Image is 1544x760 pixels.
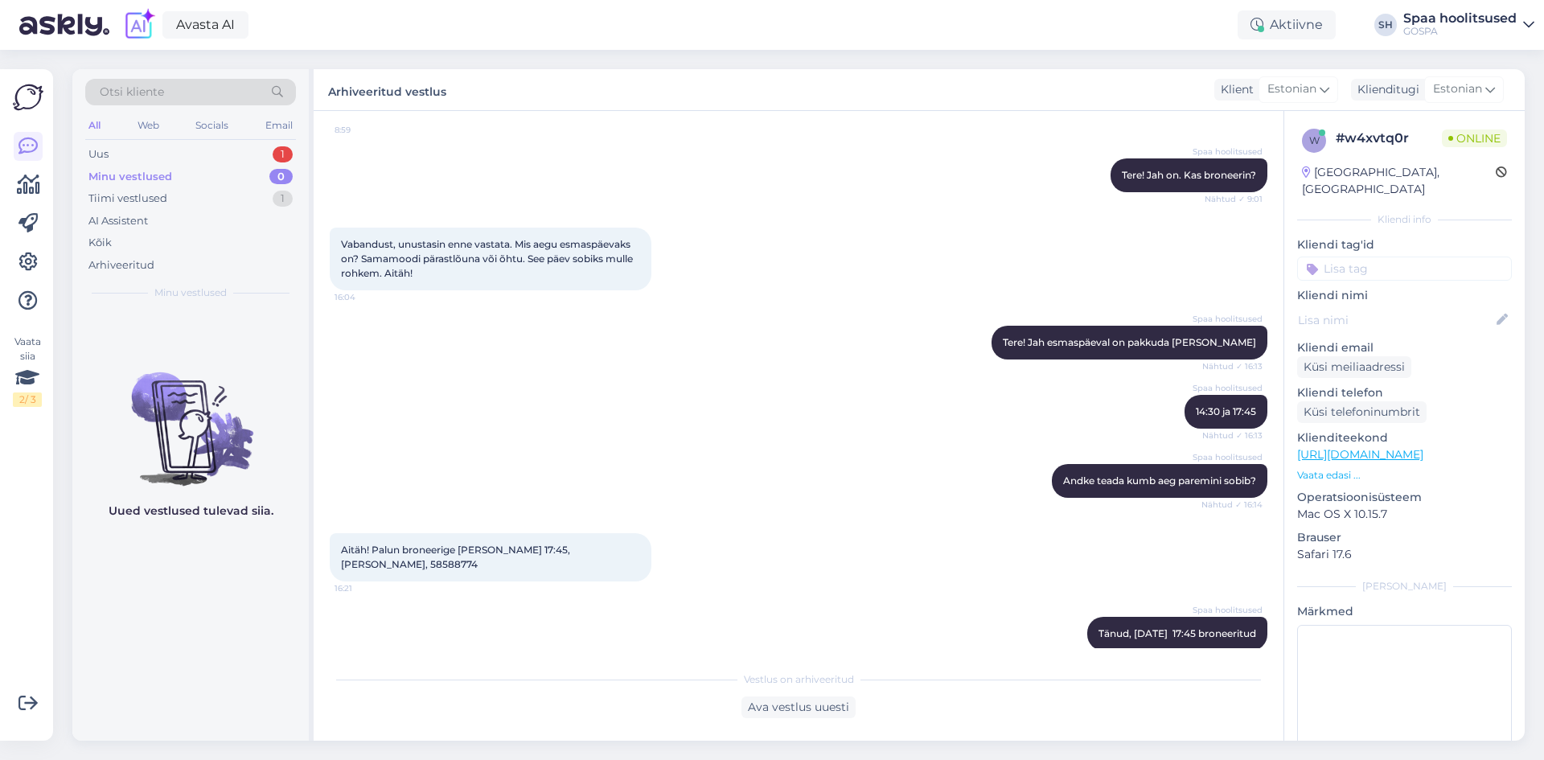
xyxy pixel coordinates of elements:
[88,146,109,162] div: Uus
[1003,336,1256,348] span: Tere! Jah esmaspäeval on pakkuda [PERSON_NAME]
[88,257,154,273] div: Arhiveeritud
[1403,12,1517,25] div: Spaa hoolitsused
[1297,287,1512,304] p: Kliendi nimi
[1193,146,1263,158] span: Spaa hoolitsused
[1202,193,1263,205] span: Nähtud ✓ 9:01
[335,582,395,594] span: 16:21
[1403,25,1517,38] div: GOSPA
[1374,14,1397,36] div: SH
[72,343,309,488] img: No chats
[100,84,164,101] span: Otsi kliente
[1098,627,1256,639] span: Tänud, [DATE] 17:45 broneeritud
[1297,529,1512,546] p: Brauser
[1202,429,1263,442] span: Nähtud ✓ 16:13
[154,286,227,300] span: Minu vestlused
[1297,236,1512,253] p: Kliendi tag'id
[1122,169,1256,181] span: Tere! Jah on. Kas broneerin?
[13,82,43,113] img: Askly Logo
[269,169,293,185] div: 0
[192,115,232,136] div: Socials
[1297,546,1512,563] p: Safari 17.6
[1297,579,1512,594] div: [PERSON_NAME]
[1309,134,1320,146] span: w
[1297,506,1512,523] p: Mac OS X 10.15.7
[109,503,273,520] p: Uued vestlused tulevad siia.
[1297,212,1512,227] div: Kliendi info
[335,124,395,136] span: 8:59
[88,169,172,185] div: Minu vestlused
[1297,339,1512,356] p: Kliendi email
[1298,311,1493,329] input: Lisa nimi
[88,213,148,229] div: AI Assistent
[13,392,42,407] div: 2 / 3
[88,191,167,207] div: Tiimi vestlused
[85,115,104,136] div: All
[262,115,296,136] div: Email
[1193,382,1263,394] span: Spaa hoolitsused
[1336,129,1442,148] div: # w4xvtq0r
[1297,489,1512,506] p: Operatsioonisüsteem
[1193,313,1263,325] span: Spaa hoolitsused
[13,335,42,407] div: Vaata siia
[1442,129,1507,147] span: Online
[1193,451,1263,463] span: Spaa hoolitsused
[1351,81,1419,98] div: Klienditugi
[1297,384,1512,401] p: Kliendi telefon
[1201,499,1263,511] span: Nähtud ✓ 16:14
[88,235,112,251] div: Kõik
[134,115,162,136] div: Web
[1433,80,1482,98] span: Estonian
[744,672,854,687] span: Vestlus on arhiveeritud
[273,191,293,207] div: 1
[341,238,635,279] span: Vabandust, unustasin enne vastata. Mis aegu esmaspäevaks on? Samamoodi pärastlõuna või õhtu. See ...
[1297,356,1411,378] div: Küsi meiliaadressi
[1302,164,1496,198] div: [GEOGRAPHIC_DATA], [GEOGRAPHIC_DATA]
[1297,257,1512,281] input: Lisa tag
[1196,405,1256,417] span: 14:30 ja 17:45
[162,11,248,39] a: Avasta AI
[1202,360,1263,372] span: Nähtud ✓ 16:13
[273,146,293,162] div: 1
[1297,401,1427,423] div: Küsi telefoninumbrit
[1214,81,1254,98] div: Klient
[328,79,446,101] label: Arhiveeritud vestlus
[1297,603,1512,620] p: Märkmed
[1238,10,1336,39] div: Aktiivne
[1267,80,1316,98] span: Estonian
[335,291,395,303] span: 16:04
[1297,468,1512,483] p: Vaata edasi ...
[1193,604,1263,616] span: Spaa hoolitsused
[122,8,156,42] img: explore-ai
[1297,429,1512,446] p: Klienditeekond
[741,696,856,718] div: Ava vestlus uuesti
[1063,474,1256,487] span: Andke teada kumb aeg paremini sobib?
[1297,447,1423,462] a: [URL][DOMAIN_NAME]
[341,544,573,570] span: Aitäh! Palun broneerige [PERSON_NAME] 17:45, [PERSON_NAME], 58588774
[1403,12,1534,38] a: Spaa hoolitsusedGOSPA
